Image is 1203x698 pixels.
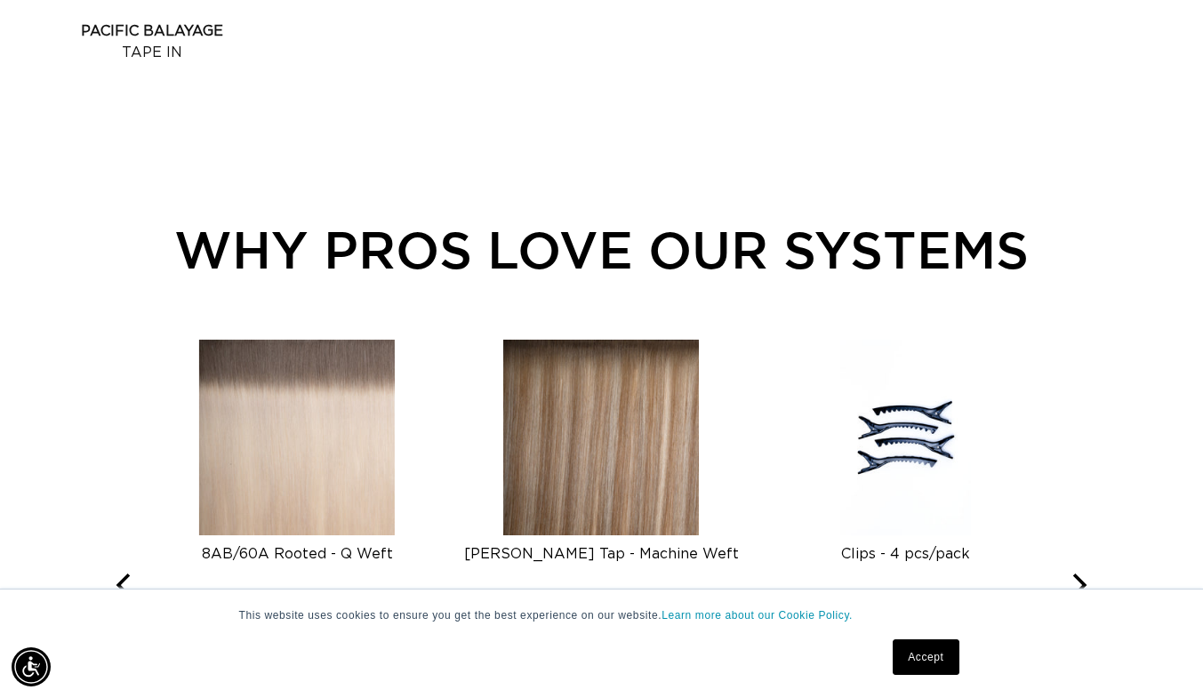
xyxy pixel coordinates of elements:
a: 8AB/60A Rooted - Q Weft [159,529,435,563]
div: WHY PROS LOVE OUR SYSTEMS [106,211,1096,288]
a: Accept [893,639,958,675]
img: Clips - 4 pcs/pack [840,340,971,535]
div: [PERSON_NAME] Tap - Machine Weft [463,545,739,563]
div: Clips - 4 pcs/pack [767,545,1043,563]
a: Learn more about our Cookie Policy. [662,609,853,622]
button: Previous [106,566,145,606]
button: Next [1058,566,1097,606]
div: Accessibility Menu [12,647,51,686]
img: Victoria Root Tap - Machine Weft [503,340,699,535]
div: 8AB/60A Rooted - Q Weft [159,545,435,563]
a: Pacific Balayage Tape In [9,20,294,63]
img: 8AB/60A Rooted - Q Weft [199,340,395,535]
p: This website uses cookies to ensure you get the best experience on our website. [239,607,965,623]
